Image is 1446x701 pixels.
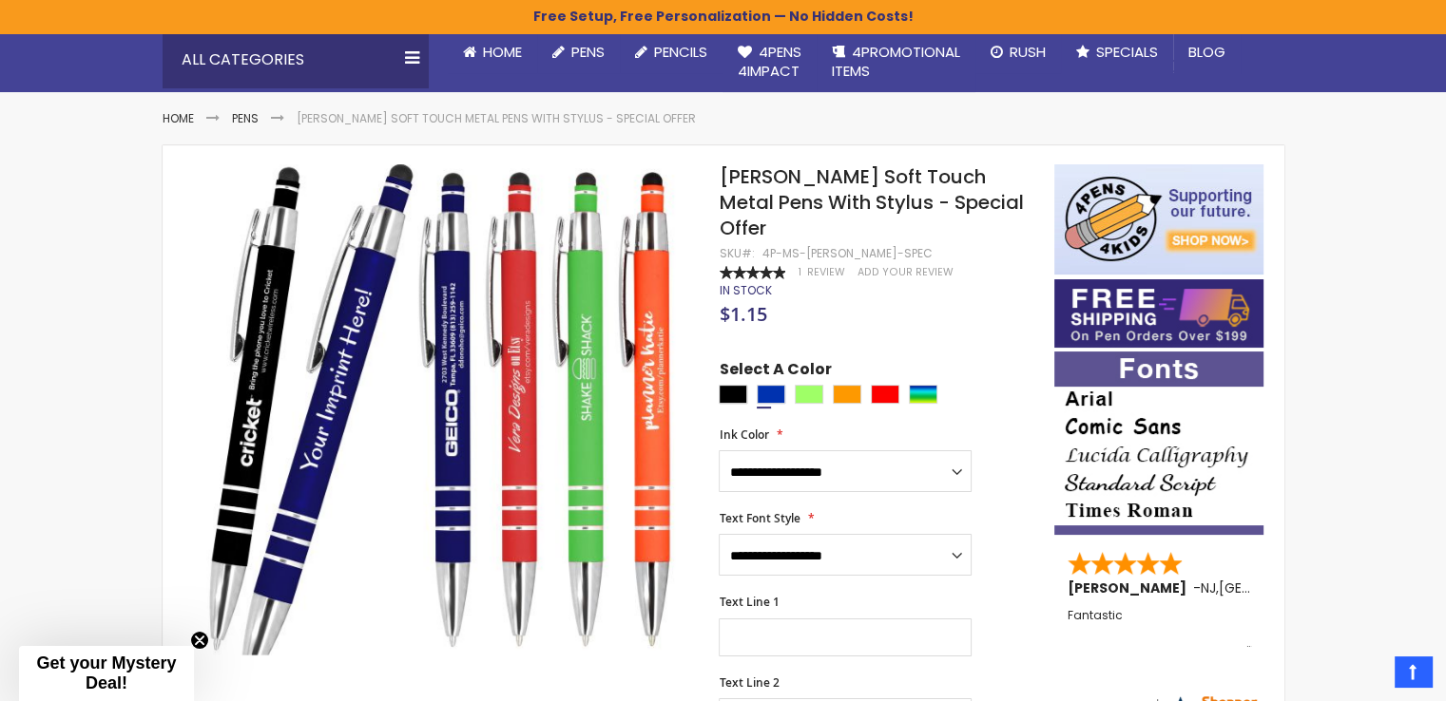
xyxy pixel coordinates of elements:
a: Add Your Review [857,265,953,279]
div: Availability [719,283,771,298]
span: Rush [1010,42,1046,62]
a: Home [163,110,194,126]
button: Close teaser [190,631,209,650]
span: 4Pens 4impact [738,42,801,81]
a: Top [1395,656,1432,687]
img: Free shipping on orders over $199 [1054,279,1263,348]
span: Text Line 1 [719,594,779,610]
span: Text Font Style [719,510,800,526]
div: Red [871,385,899,404]
span: 1 [798,265,800,279]
span: Ink Color [719,426,768,443]
div: 4P-MS-[PERSON_NAME]-SPEC [762,246,932,261]
a: 4Pens4impact [723,31,817,93]
div: Orange [833,385,861,404]
img: 4pens 4 kids [1054,164,1263,275]
span: Text Line 2 [719,674,779,691]
div: Blue [757,385,785,404]
a: Pens [537,31,620,73]
a: 4PROMOTIONALITEMS [817,31,975,93]
span: Pens [571,42,605,62]
div: All Categories [163,31,429,88]
span: [PERSON_NAME] Soft Touch Metal Pens With Stylus - Special Offer [719,163,1023,241]
a: Rush [975,31,1061,73]
span: Get your Mystery Deal! [36,654,176,692]
strong: SKU [719,245,754,261]
span: Select A Color [719,359,831,385]
div: Black [719,385,747,404]
span: Review [806,265,844,279]
a: 1 Review [798,265,847,279]
div: 100% [719,266,785,279]
div: Assorted [909,385,937,404]
span: Home [483,42,522,62]
img: Celeste Soft Touch Metal Pens With Stylus - Special Offer [200,162,693,655]
div: Get your Mystery Deal!Close teaser [19,646,194,701]
span: [PERSON_NAME] [1068,578,1193,597]
span: NJ [1201,578,1216,597]
span: Pencils [654,42,707,62]
a: Home [448,31,537,73]
img: font-personalization-examples [1054,351,1263,535]
li: [PERSON_NAME] Soft Touch Metal Pens With Stylus - Special Offer [297,111,696,126]
span: In stock [719,282,771,298]
span: [GEOGRAPHIC_DATA] [1219,578,1359,597]
div: Green Light [795,385,823,404]
span: $1.15 [719,301,766,327]
div: Fantastic [1068,609,1252,650]
a: Blog [1173,31,1241,73]
span: - , [1193,578,1359,597]
span: Specials [1096,42,1158,62]
a: Pens [232,110,259,126]
span: Blog [1188,42,1225,62]
span: 4PROMOTIONAL ITEMS [832,42,960,81]
a: Pencils [620,31,723,73]
a: Specials [1061,31,1173,73]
